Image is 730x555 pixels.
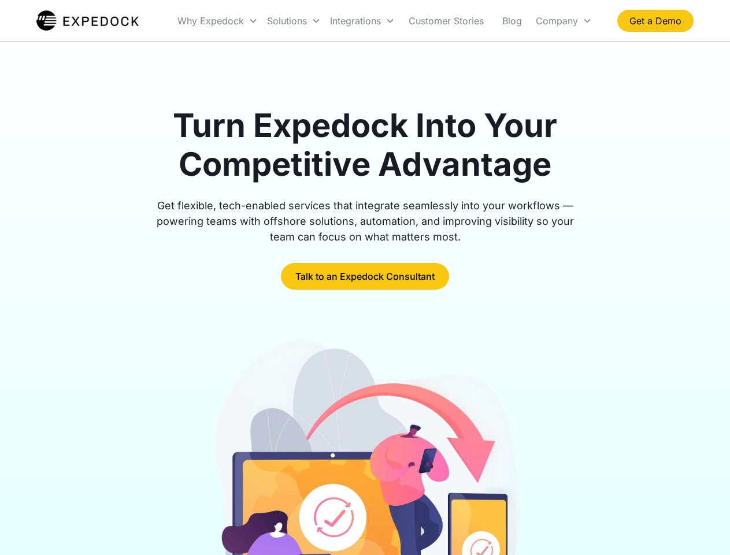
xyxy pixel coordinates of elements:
[36,9,139,32] img: Expedock Logo
[36,9,139,32] a: home
[143,198,587,245] div: Get flexible, tech-enabled services that integrate seamlessly into your workflows — powering team...
[617,10,694,32] a: Get a Demo
[325,1,399,40] div: Integrations
[531,1,596,40] div: Company
[281,263,449,290] a: Talk to an Expedock Consultant
[493,1,531,40] a: Blog
[173,1,262,40] div: Why Expedock
[143,106,587,184] h1: Turn Expedock Into Your Competitive Advantage
[177,15,244,27] div: Why Expedock
[267,15,307,27] div: Solutions
[536,15,578,27] div: Company
[672,499,730,555] iframe: Chat Widget
[262,1,325,40] div: Solutions
[399,1,493,40] a: Customer Stories
[330,15,381,27] div: Integrations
